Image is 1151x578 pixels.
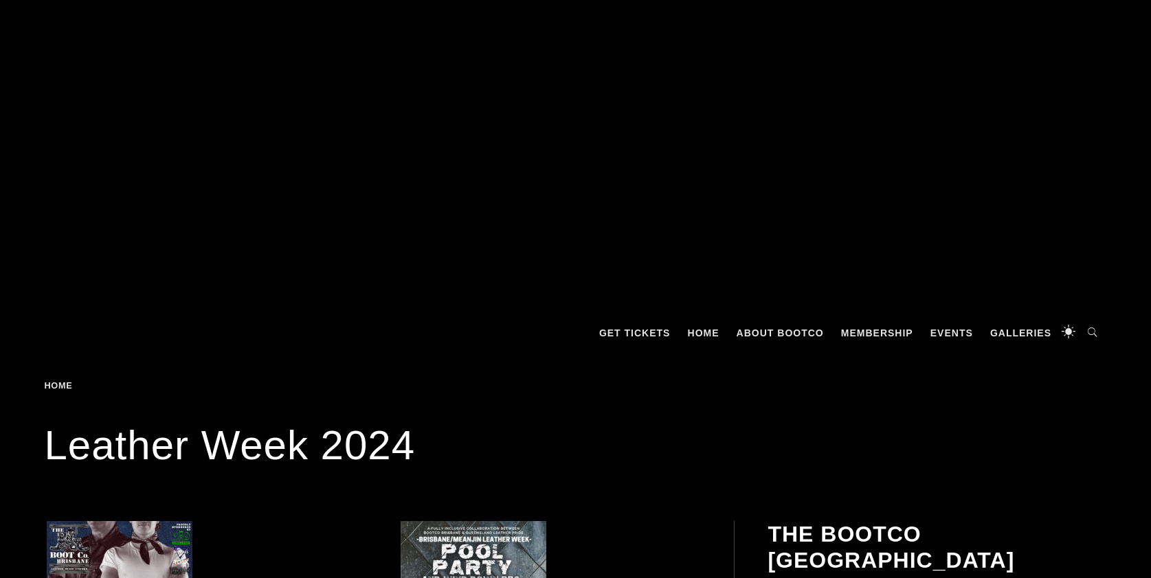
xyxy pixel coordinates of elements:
h1: Leather Week 2024 [45,418,1107,473]
a: Galleries [983,312,1058,354]
a: About BootCo [730,312,831,354]
a: GET TICKETS [592,312,678,354]
a: Events [924,312,980,354]
a: Home [45,380,78,391]
h2: The BootCo [GEOGRAPHIC_DATA] [768,521,1104,574]
div: Breadcrumbs [45,381,197,391]
a: Home [681,312,726,354]
a: Membership [834,312,920,354]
